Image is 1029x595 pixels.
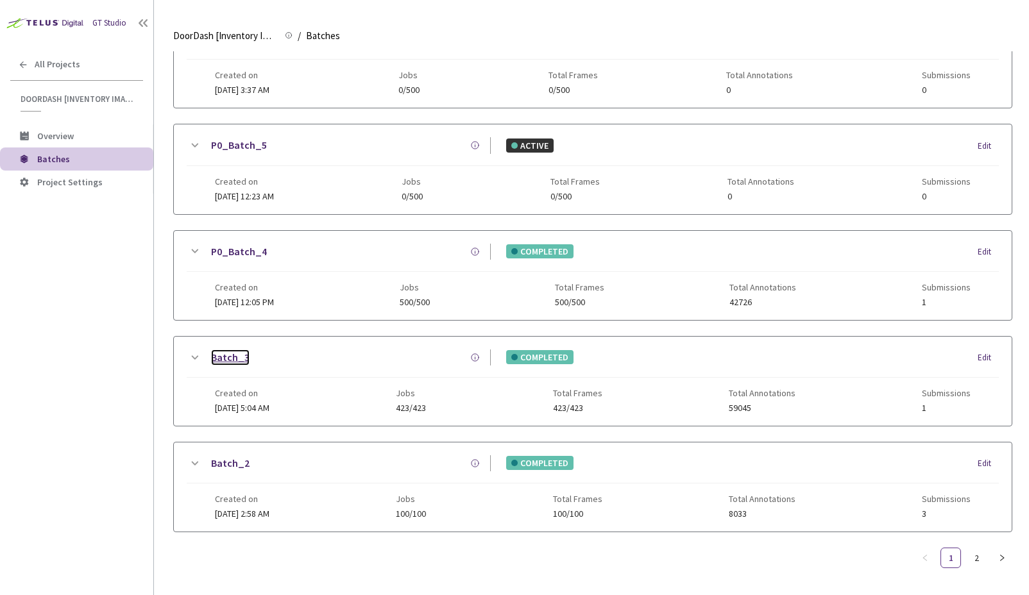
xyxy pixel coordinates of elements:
span: Submissions [922,70,971,80]
span: Jobs [400,282,430,292]
span: 500/500 [555,297,604,307]
span: 0/500 [550,192,600,201]
span: Created on [215,176,274,187]
span: DoorDash [Inventory Image Labelling] [173,28,277,44]
span: [DATE] 5:04 AM [215,402,269,414]
span: 423/423 [396,403,426,413]
span: 0/500 [549,85,598,95]
div: Edit [978,351,999,364]
a: P0_Batch_5 [211,137,267,153]
div: P0_Batch_5ACTIVEEditCreated on[DATE] 12:23 AMJobs0/500Total Frames0/500Total Annotations0Submissi... [174,124,1012,214]
span: Created on [215,70,269,80]
span: 0 [726,85,793,95]
span: 0 [922,192,971,201]
div: GT Studio [92,17,126,29]
span: [DATE] 12:05 PM [215,296,274,308]
span: Total Frames [553,494,602,504]
span: 42726 [729,297,796,307]
li: Next Page [992,548,1012,568]
li: 1 [940,548,961,568]
div: Batch_2COMPLETEDEditCreated on[DATE] 2:58 AMJobs100/100Total Frames100/100Total Annotations8033Su... [174,442,1012,532]
span: All Projects [35,59,80,70]
div: COMPLETED [506,456,574,470]
span: 423/423 [553,403,602,413]
span: Jobs [398,70,420,80]
span: Batches [37,153,70,165]
span: 3 [922,509,971,519]
li: / [298,28,301,44]
div: P0_Batch_6ACTIVEEditCreated on[DATE] 3:37 AMJobs0/500Total Frames0/500Total Annotations0Submissions0 [174,19,1012,108]
span: 0/500 [398,85,420,95]
span: 100/100 [396,509,426,519]
div: ACTIVE [506,138,554,153]
span: Overview [37,130,74,142]
span: Project Settings [37,176,103,188]
div: Edit [978,457,999,470]
span: 0 [922,85,971,95]
span: Submissions [922,494,971,504]
div: Edit [978,140,999,153]
li: 2 [966,548,987,568]
span: Total Annotations [726,70,793,80]
a: Batch_2 [211,455,250,471]
span: Submissions [922,282,971,292]
div: COMPLETED [506,350,574,364]
div: COMPLETED [506,244,574,258]
span: Batches [306,28,340,44]
span: Jobs [396,494,426,504]
span: 1 [922,403,971,413]
button: left [915,548,935,568]
span: Total Frames [553,388,602,398]
a: 2 [967,548,986,567]
span: Created on [215,282,274,292]
span: 0/500 [402,192,423,201]
span: [DATE] 12:23 AM [215,190,274,202]
a: P0_Batch_4 [211,244,267,260]
span: 500/500 [400,297,430,307]
span: Total Annotations [729,388,795,398]
span: [DATE] 3:37 AM [215,84,269,96]
span: Submissions [922,176,971,187]
span: Total Annotations [727,176,794,187]
span: Total Frames [550,176,600,187]
span: 59045 [729,403,795,413]
li: Previous Page [915,548,935,568]
span: 1 [922,297,971,307]
span: Submissions [922,388,971,398]
a: 1 [941,548,960,567]
span: 100/100 [553,509,602,519]
span: 8033 [729,509,795,519]
button: right [992,548,1012,568]
span: Total Annotations [729,494,795,504]
span: Created on [215,388,269,398]
span: Total Frames [555,282,604,292]
span: Total Annotations [729,282,796,292]
span: Jobs [402,176,423,187]
span: [DATE] 2:58 AM [215,508,269,519]
div: Edit [978,246,999,258]
span: 0 [727,192,794,201]
span: left [921,554,929,562]
span: DoorDash [Inventory Image Labelling] [21,94,135,105]
span: Created on [215,494,269,504]
div: P0_Batch_4COMPLETEDEditCreated on[DATE] 12:05 PMJobs500/500Total Frames500/500Total Annotations42... [174,231,1012,320]
span: Total Frames [549,70,598,80]
div: Batch_3COMPLETEDEditCreated on[DATE] 5:04 AMJobs423/423Total Frames423/423Total Annotations59045S... [174,337,1012,426]
span: right [998,554,1006,562]
a: Batch_3 [211,349,250,365]
span: Jobs [396,388,426,398]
